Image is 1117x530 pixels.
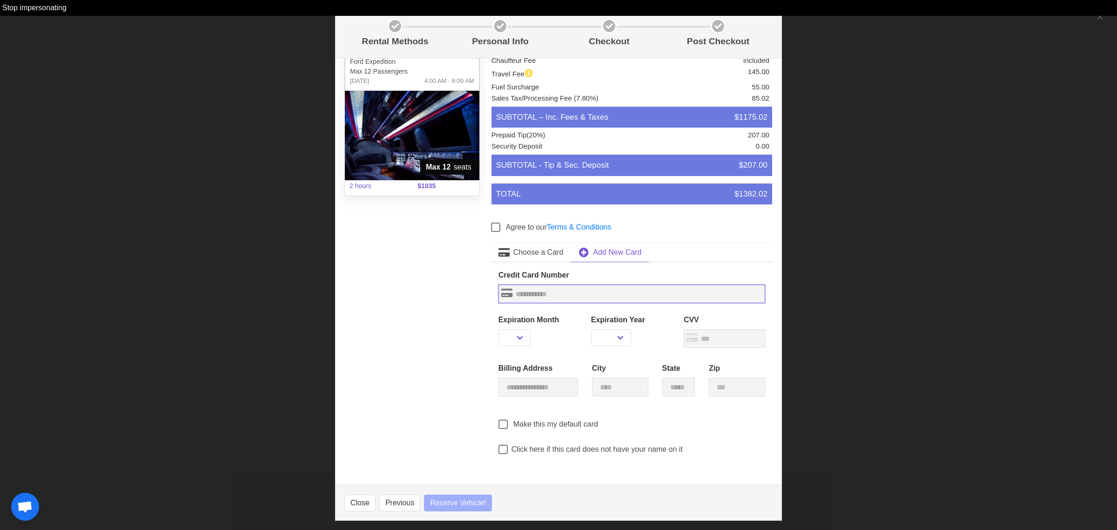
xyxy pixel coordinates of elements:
[379,495,420,511] button: Previous
[637,130,769,141] li: 207.00
[498,314,580,326] label: Expiration Month
[508,445,683,454] span: Click here if this card does not have your name on it
[592,363,648,374] label: City
[420,160,477,175] span: seats
[637,141,769,152] li: 0.00
[637,55,769,67] li: included
[491,107,772,128] li: SUBTOTAL – Inc. Fees & Taxes
[491,183,772,205] li: TOTAL
[491,141,638,152] li: Security Deposit
[491,55,638,67] li: Chauffeur Fee
[350,67,474,76] p: Max 12 Passengers
[450,35,551,48] p: Personal Info
[513,247,564,258] span: Choose a Card
[348,35,442,48] p: Rental Methods
[506,222,612,233] label: Agree to our
[637,82,769,93] li: 55.00
[11,493,39,521] a: Open chat
[498,363,578,374] label: Billing Address
[344,495,376,511] button: Close
[637,67,769,80] li: 145.00
[662,363,695,374] label: State
[424,76,474,86] span: 4:00 AM - 6:00 AM
[513,419,598,430] label: Make this my default card
[734,188,767,200] span: $1382.02
[593,247,641,258] span: Add New Card
[558,35,660,48] p: Checkout
[344,176,412,197] span: 2 hours
[527,131,545,139] span: (20%)
[2,4,67,12] a: Stop impersonating
[739,159,767,171] span: $207.00
[491,130,638,141] li: Prepaid Tip
[547,223,612,231] a: Terms & Conditions
[637,93,769,104] li: 85.02
[350,57,474,67] p: Ford Expedition
[684,314,765,326] label: CVV
[491,155,772,176] li: SUBTOTAL - Tip & Sec. Deposit
[491,67,638,80] li: Travel Fee
[734,111,767,123] span: $1175.02
[498,270,765,281] label: Credit Card Number
[709,363,765,374] label: Zip
[426,162,451,173] strong: Max 12
[424,495,492,511] button: Reserve Vehicle!
[345,91,479,180] img: 07%2002.jpg
[430,497,486,509] span: Reserve Vehicle!
[491,82,638,93] li: Fuel Surcharge
[491,93,638,104] li: Sales Tax/Processing Fee (7.80%)
[667,35,769,48] p: Post Checkout
[350,76,369,86] span: [DATE]
[591,314,673,326] label: Expiration Year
